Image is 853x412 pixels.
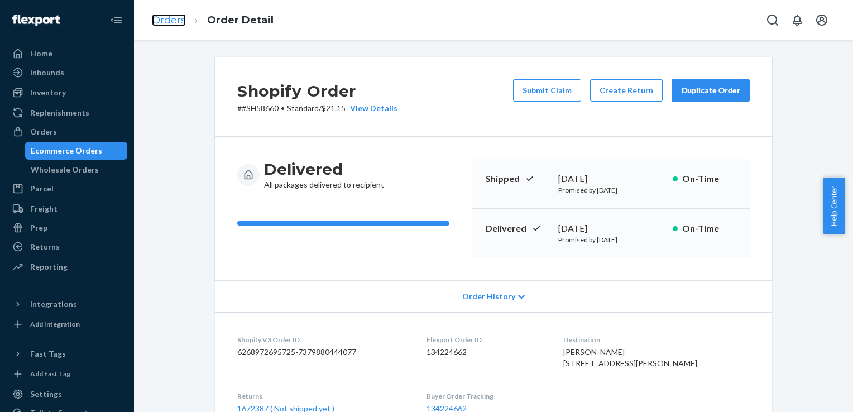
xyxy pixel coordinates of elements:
[761,9,784,31] button: Open Search Box
[105,9,127,31] button: Close Navigation
[7,200,127,218] a: Freight
[682,173,736,185] p: On-Time
[590,79,663,102] button: Create Return
[563,347,697,368] span: [PERSON_NAME] [STREET_ADDRESS][PERSON_NAME]
[7,345,127,363] button: Fast Tags
[30,222,47,233] div: Prep
[7,180,127,198] a: Parcel
[30,348,66,360] div: Fast Tags
[30,319,80,329] div: Add Integration
[7,318,127,331] a: Add Integration
[287,103,319,113] span: Standard
[426,347,546,358] dd: 134224662
[7,385,127,403] a: Settings
[786,9,808,31] button: Open notifications
[12,15,60,26] img: Flexport logo
[7,367,127,381] a: Add Fast Tag
[237,391,409,401] dt: Returns
[30,389,62,400] div: Settings
[462,291,515,302] span: Order History
[7,219,127,237] a: Prep
[811,9,833,31] button: Open account menu
[237,335,409,344] dt: Shopify V3 Order ID
[7,295,127,313] button: Integrations
[207,14,274,26] a: Order Detail
[7,123,127,141] a: Orders
[237,103,397,114] p: # #SH58660 / $21.15
[558,173,664,185] div: [DATE]
[237,347,409,358] dd: 6268972695725-7379880444077
[30,241,60,252] div: Returns
[30,183,54,194] div: Parcel
[152,14,186,26] a: Orders
[558,185,664,195] p: Promised by [DATE]
[558,222,664,235] div: [DATE]
[264,159,384,190] div: All packages delivered to recipient
[143,4,282,37] ol: breadcrumbs
[7,258,127,276] a: Reporting
[558,235,664,245] p: Promised by [DATE]
[426,335,546,344] dt: Flexport Order ID
[30,67,64,78] div: Inbounds
[31,164,99,175] div: Wholesale Orders
[30,87,66,98] div: Inventory
[7,84,127,102] a: Inventory
[346,103,397,114] button: View Details
[563,335,750,344] dt: Destination
[486,222,549,235] p: Delivered
[7,238,127,256] a: Returns
[681,85,740,96] div: Duplicate Order
[31,145,102,156] div: Ecommerce Orders
[264,159,384,179] h3: Delivered
[237,79,397,103] h2: Shopify Order
[30,261,68,272] div: Reporting
[486,173,549,185] p: Shipped
[7,64,127,82] a: Inbounds
[281,103,285,113] span: •
[25,142,128,160] a: Ecommerce Orders
[7,45,127,63] a: Home
[426,391,546,401] dt: Buyer Order Tracking
[513,79,581,102] button: Submit Claim
[672,79,750,102] button: Duplicate Order
[30,299,77,310] div: Integrations
[30,203,57,214] div: Freight
[30,48,52,59] div: Home
[25,161,128,179] a: Wholesale Orders
[30,126,57,137] div: Orders
[30,107,89,118] div: Replenishments
[682,222,736,235] p: On-Time
[823,178,845,234] button: Help Center
[7,104,127,122] a: Replenishments
[30,369,70,379] div: Add Fast Tag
